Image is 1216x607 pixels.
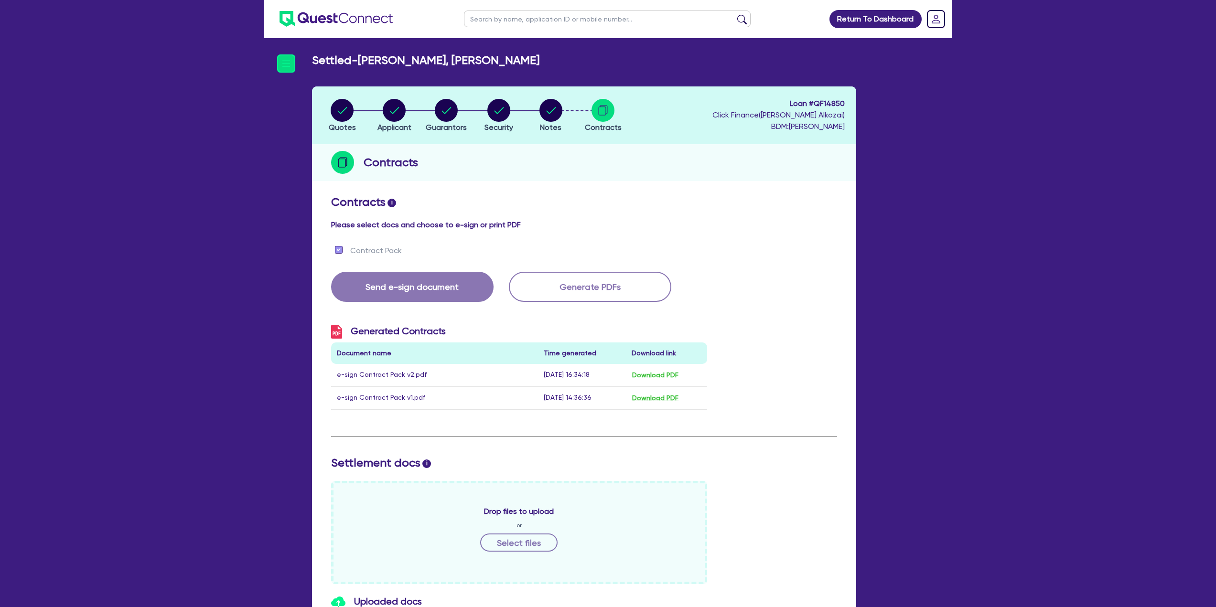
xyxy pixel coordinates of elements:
[425,98,467,134] button: Guarantors
[377,98,412,134] button: Applicant
[280,11,393,27] img: quest-connect-logo-blue
[509,272,671,302] button: Generate PDFs
[464,11,751,27] input: Search by name, application ID or mobile number...
[331,195,838,209] h2: Contracts
[331,386,538,409] td: e-sign Contract Pack v1.pdf
[331,272,494,302] button: Send e-sign document
[277,54,295,73] img: icon-menu-open
[924,7,948,32] a: Dropdown toggle
[484,123,513,132] span: Security
[584,98,622,134] button: Contracts
[331,325,342,339] img: icon-pdf
[364,154,418,171] h2: Contracts
[328,98,356,134] button: Quotes
[329,123,356,132] span: Quotes
[331,342,538,364] th: Document name
[538,386,626,409] td: [DATE] 14:36:36
[331,220,838,229] h4: Please select docs and choose to e-sign or print PDF
[540,123,561,132] span: Notes
[585,123,622,132] span: Contracts
[331,456,838,470] h2: Settlement docs
[538,342,626,364] th: Time generated
[387,199,396,207] span: i
[350,245,402,256] label: Contract Pack
[712,98,845,109] span: Loan # QF14850
[539,98,563,134] button: Notes
[480,533,558,552] button: Select files
[538,364,626,387] td: [DATE] 16:34:18
[312,53,539,67] h2: Settled - [PERSON_NAME], [PERSON_NAME]
[712,110,845,119] span: Click Finance ( [PERSON_NAME] Alkozai )
[484,98,514,134] button: Security
[712,121,845,132] span: BDM: [PERSON_NAME]
[632,393,679,404] button: Download PDF
[517,521,522,530] span: or
[426,123,467,132] span: Guarantors
[377,123,411,132] span: Applicant
[331,151,354,174] img: step-icon
[626,342,707,364] th: Download link
[331,364,538,387] td: e-sign Contract Pack v2.pdf
[829,10,922,28] a: Return To Dashboard
[632,370,679,381] button: Download PDF
[331,325,707,339] h3: Generated Contracts
[484,506,554,517] span: Drop files to upload
[422,459,431,468] span: i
